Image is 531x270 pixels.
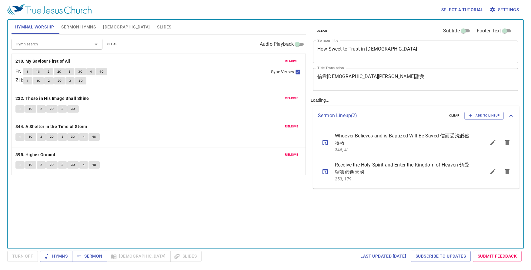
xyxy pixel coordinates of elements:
[25,161,36,169] button: 1C
[281,123,302,130] button: remove
[285,124,298,129] span: remove
[54,77,65,84] button: 2C
[104,41,122,48] button: clear
[92,40,100,48] button: Open
[491,6,519,14] span: Settings
[15,151,56,159] button: 395. Higher Ground
[92,162,96,168] span: 4C
[318,112,444,119] p: Sermon Lineup ( 2 )
[15,161,25,169] button: 1
[446,112,463,119] button: clear
[96,68,107,75] button: 4C
[88,133,100,140] button: 4C
[40,162,42,168] span: 2
[62,106,63,112] span: 3
[335,132,471,147] span: Whoever Believes and is Baptized Will Be Saved 信而受洗必然得救
[83,162,85,168] span: 4
[285,152,298,157] span: remove
[313,106,519,126] div: Sermon Lineup(2)clearAdd to Lineup
[46,133,58,140] button: 2C
[7,4,92,15] img: True Jesus Church
[317,28,327,34] span: clear
[75,68,86,75] button: 3C
[281,151,302,158] button: remove
[15,123,88,130] button: 344. A Shelter in the Time of Storm
[313,126,519,189] ul: sermon lineup list
[313,27,331,35] button: clear
[157,23,171,31] span: Slides
[439,4,486,15] button: Select a tutorial
[468,113,500,118] span: Add to Lineup
[37,133,46,140] button: 2
[443,27,460,35] span: Subtitle
[28,162,33,168] span: 1C
[88,161,100,169] button: 4C
[23,77,32,84] button: 1
[83,134,85,140] span: 4
[488,4,521,15] button: Settings
[103,23,150,31] span: [DEMOGRAPHIC_DATA]
[285,96,298,101] span: remove
[78,78,83,84] span: 3C
[281,95,302,102] button: remove
[281,58,302,65] button: remove
[71,162,75,168] span: 3C
[285,58,298,64] span: remove
[19,106,21,112] span: 1
[54,68,65,75] button: 2C
[50,162,54,168] span: 2C
[90,69,92,74] span: 4
[72,251,107,262] button: Sermon
[75,77,86,84] button: 3C
[67,105,79,113] button: 3C
[99,69,104,74] span: 4C
[32,68,44,75] button: 1C
[15,105,25,113] button: 1
[19,162,21,168] span: 1
[61,23,96,31] span: Sermon Hymns
[62,162,63,168] span: 3
[50,134,54,140] span: 2C
[271,69,294,75] span: Sync Verses
[15,77,23,84] p: ZH :
[260,41,294,48] span: Audio Playback
[69,69,71,74] span: 3
[449,113,460,118] span: clear
[40,134,42,140] span: 2
[71,134,75,140] span: 3C
[477,27,501,35] span: Footer Text
[67,133,79,140] button: 3C
[57,69,62,74] span: 2C
[28,106,33,112] span: 1C
[62,134,63,140] span: 3
[79,161,88,169] button: 4
[37,161,46,169] button: 2
[15,58,70,65] b: 210. My Saviour First of All
[19,134,21,140] span: 1
[411,251,471,262] a: Subscribe to Updates
[464,112,504,120] button: Add to Lineup
[360,252,406,260] span: Last updated [DATE]
[77,252,102,260] span: Sermon
[71,106,75,112] span: 3C
[46,161,58,169] button: 2C
[107,41,118,47] span: clear
[36,78,41,84] span: 1C
[317,74,514,85] textarea: 信靠[DEMOGRAPHIC_DATA][PERSON_NAME]甜美
[15,95,89,102] b: 232. Those in His Image Shall Shine
[48,69,49,74] span: 2
[416,252,466,260] span: Subscribe to Updates
[40,106,42,112] span: 2
[69,78,71,84] span: 3
[65,68,74,75] button: 3
[40,251,72,262] button: Hymns
[23,68,32,75] button: 1
[15,133,25,140] button: 1
[67,161,79,169] button: 3C
[15,123,87,130] b: 344. A Shelter in the Time of Storm
[58,105,67,113] button: 3
[46,105,58,113] button: 2C
[15,23,54,31] span: Hymnal Worship
[15,151,55,159] b: 395. Higher Ground
[15,95,90,102] button: 232. Those in His Image Shall Shine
